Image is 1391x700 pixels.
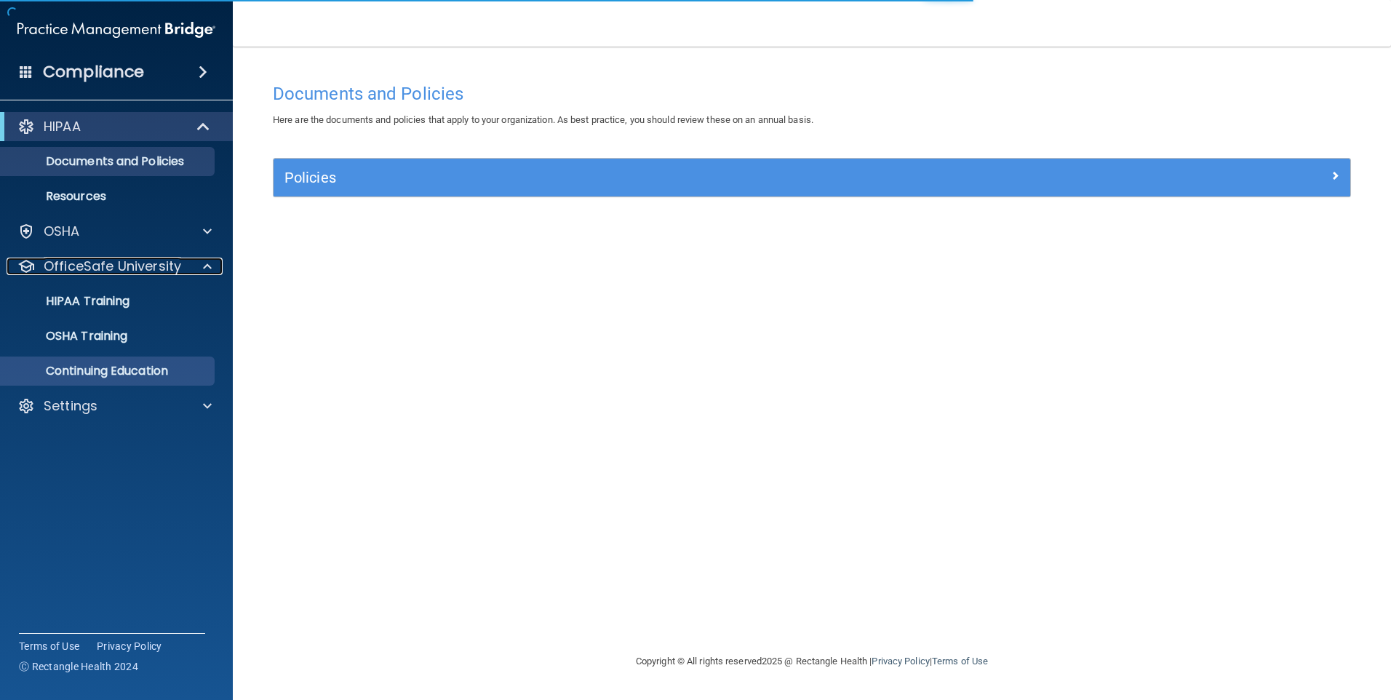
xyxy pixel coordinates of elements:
p: Documents and Policies [9,154,208,169]
a: Settings [17,397,212,415]
h4: Compliance [43,62,144,82]
img: PMB logo [17,15,215,44]
a: Privacy Policy [97,639,162,653]
span: Here are the documents and policies that apply to your organization. As best practice, you should... [273,114,813,125]
p: OSHA Training [9,329,127,343]
a: Policies [284,166,1339,189]
p: OfficeSafe University [44,258,181,275]
div: Copyright © All rights reserved 2025 @ Rectangle Health | | [546,638,1077,685]
a: OfficeSafe University [17,258,212,275]
p: OSHA [44,223,80,240]
a: Terms of Use [932,656,988,667]
a: Terms of Use [19,639,79,653]
p: HIPAA Training [9,294,129,309]
span: Ⓒ Rectangle Health 2024 [19,659,138,674]
p: Resources [9,189,208,204]
h4: Documents and Policies [273,84,1351,103]
p: HIPAA [44,118,81,135]
h5: Policies [284,170,1070,186]
a: HIPAA [17,118,211,135]
p: Continuing Education [9,364,208,378]
a: OSHA [17,223,212,240]
a: Privacy Policy [872,656,929,667]
p: Settings [44,397,97,415]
